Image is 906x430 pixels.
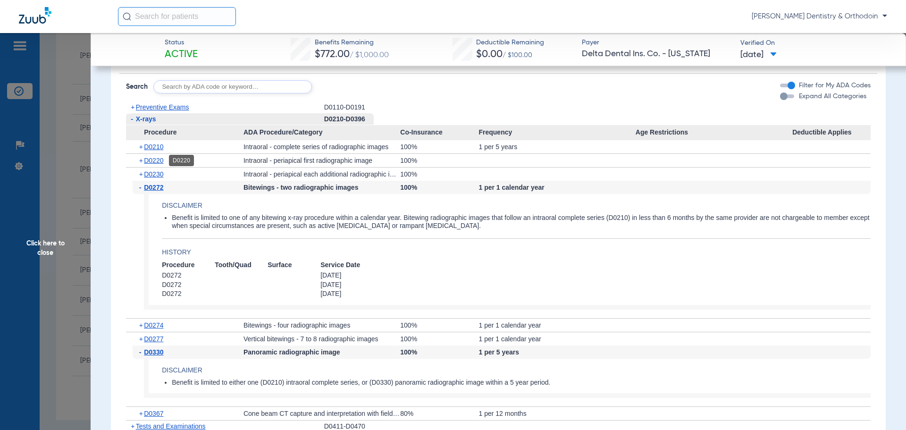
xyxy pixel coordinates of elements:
div: D0110-D0191 [324,101,374,113]
span: - [131,115,133,123]
span: Status [165,38,198,48]
div: 100% [400,319,478,332]
span: + [139,319,144,332]
span: Verified On [740,38,891,48]
h4: History [162,247,871,257]
span: + [139,168,144,181]
span: D0272 [162,280,215,289]
span: D0277 [144,335,163,343]
li: Benefit is limited to one of any bitewing x-ray procedure within a calendar year. Bitewing radiog... [172,214,871,230]
span: Age Restrictions [636,125,792,140]
span: - [139,346,144,359]
div: 100% [400,154,478,167]
span: Delta Dental Ins. Co. - [US_STATE] [582,48,732,60]
span: Deductible Applies [792,125,871,140]
span: Active [165,48,198,61]
span: + [139,140,144,153]
div: 80% [400,407,478,420]
span: Co-Insurance [400,125,478,140]
div: 1 per 5 years [478,140,635,153]
span: Service Date [320,261,373,270]
span: - [139,181,144,194]
span: D0274 [144,321,163,329]
div: D0220 [169,155,194,166]
div: 1 per 12 months [478,407,635,420]
div: 1 per 1 calendar year [478,319,635,332]
span: [DATE] [320,280,373,289]
span: + [131,103,134,111]
h4: Disclaimer [162,365,871,375]
div: 100% [400,332,478,346]
span: Surface [268,261,320,270]
span: / $100.00 [503,52,532,59]
div: D0210-D0396 [324,113,374,126]
span: Procedure [162,261,215,270]
h4: Disclaimer [162,201,871,211]
div: Bitewings - four radiographic images [243,319,400,332]
iframe: Chat Widget [859,385,906,430]
label: Filter for My ADA Codes [797,81,871,91]
input: Search for patients [118,7,236,26]
div: 100% [400,168,478,181]
span: + [139,332,144,346]
div: 100% [400,346,478,359]
div: Panoramic radiographic image [243,346,400,359]
span: ADA Procedure/Category [243,125,400,140]
span: D0367 [144,410,163,417]
span: [DATE] [320,289,373,298]
span: Tests and Examinations [136,422,206,430]
div: Bitewings - two radiographic images [243,181,400,194]
span: $772.00 [315,50,350,59]
span: Procedure [126,125,243,140]
span: D0330 [144,348,163,356]
div: 100% [400,140,478,153]
span: Tooth/Quad [215,261,268,270]
span: X-rays [136,115,156,123]
span: Search [126,82,148,92]
span: [DATE] [740,49,777,61]
span: Deductible Remaining [476,38,544,48]
span: [DATE] [320,271,373,280]
div: Vertical bitewings - 7 to 8 radiographic images [243,332,400,346]
span: D0230 [144,170,163,178]
div: Intraoral - periapical each additional radiographic image [243,168,400,181]
div: Cone beam CT capture and interpretation with field of view of both jaws; with or without cranium [243,407,400,420]
span: Expand All Categories [799,93,866,100]
span: Frequency [478,125,635,140]
div: 100% [400,181,478,194]
span: D0220 [144,157,163,164]
li: Benefit is limited to either one (D0210) intraoral complete series, or (D0330) panoramic radiogra... [172,379,871,387]
div: 1 per 1 calendar year [478,181,635,194]
span: + [139,407,144,420]
span: + [131,422,134,430]
span: Benefits Remaining [315,38,389,48]
span: / $1,000.00 [350,51,389,59]
img: Zuub Logo [19,7,51,24]
span: Payer [582,38,732,48]
span: D0210 [144,143,163,151]
div: Intraoral - complete series of radiographic images [243,140,400,153]
input: Search by ADA code or keyword… [153,80,312,93]
span: D0272 [162,289,215,298]
span: [PERSON_NAME] Dentistry & Orthodoin [752,12,887,21]
span: D0272 [162,271,215,280]
span: + [139,154,144,167]
div: 1 per 1 calendar year [478,332,635,346]
img: Search Icon [123,12,131,21]
span: D0272 [144,184,163,191]
div: Intraoral - periapical first radiographic image [243,154,400,167]
span: Preventive Exams [136,103,189,111]
div: 1 per 5 years [478,346,635,359]
span: $0.00 [476,50,503,59]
